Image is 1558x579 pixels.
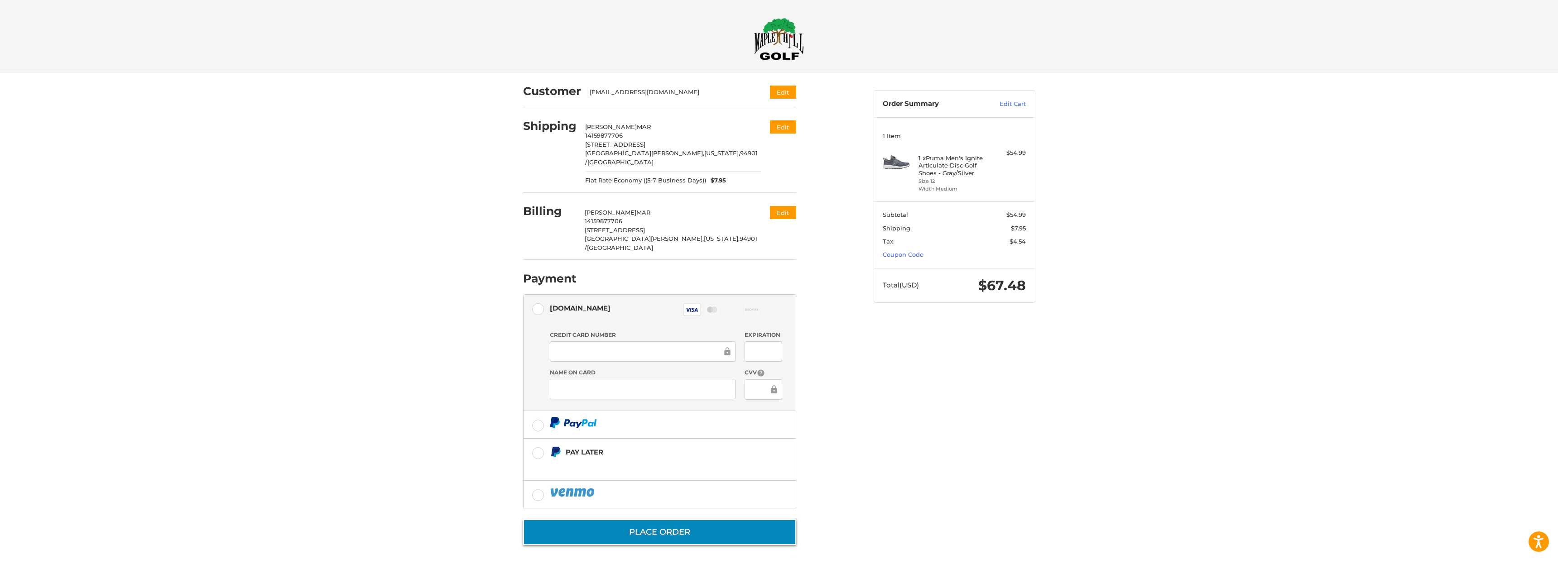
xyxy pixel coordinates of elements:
span: [STREET_ADDRESS] [585,226,645,234]
span: Tax [883,238,893,245]
a: Edit Cart [980,100,1026,109]
span: MAR [636,209,650,216]
h2: Customer [523,84,581,98]
span: $7.95 [706,176,726,185]
label: Expiration [745,331,782,339]
span: [PERSON_NAME] [585,209,636,216]
img: Pay Later icon [550,446,561,458]
span: 14159877706 [585,217,622,225]
div: [EMAIL_ADDRESS][DOMAIN_NAME] [590,88,752,97]
span: [GEOGRAPHIC_DATA] [587,158,654,166]
span: [GEOGRAPHIC_DATA] [587,244,653,251]
span: $7.95 [1011,225,1026,232]
button: Edit [770,120,796,134]
a: Coupon Code [883,251,923,258]
span: Total (USD) [883,281,919,289]
h2: Shipping [523,119,577,133]
span: $4.54 [1010,238,1026,245]
label: Name on Card [550,368,736,377]
li: Size 12 [918,177,988,185]
span: [STREET_ADDRESS] [585,141,645,148]
span: 94901 / [585,149,758,166]
label: Credit Card Number [550,331,736,339]
iframe: PayPal Message 1 [550,461,739,469]
h2: Billing [523,204,576,218]
span: Shipping [883,225,910,232]
img: PayPal icon [550,417,597,428]
h4: 1 x Puma Men's Ignite Articulate Disc Golf Shoes - Gray/Silver [918,154,988,177]
span: 14159877706 [585,132,623,139]
li: Width Medium [918,185,988,193]
button: Edit [770,206,796,219]
span: [US_STATE], [704,235,740,242]
div: $54.99 [990,148,1026,158]
span: [GEOGRAPHIC_DATA][PERSON_NAME], [585,149,704,157]
img: PayPal icon [550,487,596,498]
h3: 1 Item [883,132,1026,139]
h3: Order Summary [883,100,980,109]
div: Pay Later [566,445,739,459]
label: CVV [745,368,782,377]
button: Place Order [523,519,796,545]
span: Flat Rate Economy ((5-7 Business Days)) [585,176,706,185]
span: $67.48 [978,277,1026,294]
button: Edit [770,86,796,99]
span: [GEOGRAPHIC_DATA][PERSON_NAME], [585,235,704,242]
img: Maple Hill Golf [754,18,804,60]
span: $54.99 [1006,211,1026,218]
span: [US_STATE], [704,149,740,157]
div: [DOMAIN_NAME] [550,301,611,316]
span: [PERSON_NAME] [585,123,637,130]
span: Subtotal [883,211,908,218]
h2: Payment [523,272,577,286]
span: 94901 / [585,235,757,251]
span: MAR [637,123,651,130]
